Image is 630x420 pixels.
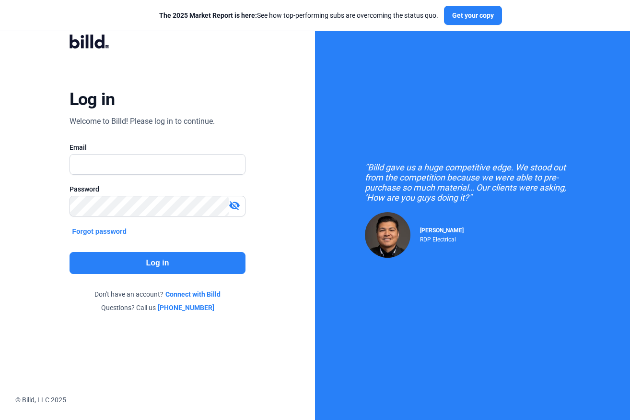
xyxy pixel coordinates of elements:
mat-icon: visibility_off [229,200,240,211]
div: See how top-performing subs are overcoming the status quo. [159,11,438,20]
div: Questions? Call us [70,303,246,312]
div: RDP Electrical [420,234,464,243]
a: [PHONE_NUMBER] [158,303,214,312]
div: Don't have an account? [70,289,246,299]
img: Raul Pacheco [365,212,410,258]
span: [PERSON_NAME] [420,227,464,234]
div: "Billd gave us a huge competitive edge. We stood out from the competition because we were able to... [365,162,581,203]
button: Forgot password [70,226,130,237]
div: Email [70,143,246,152]
button: Get your copy [444,6,502,25]
a: Connect with Billd [165,289,221,299]
div: Password [70,184,246,194]
div: Log in [70,89,115,110]
span: The 2025 Market Report is here: [159,12,257,19]
div: Welcome to Billd! Please log in to continue. [70,116,215,127]
button: Log in [70,252,246,274]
